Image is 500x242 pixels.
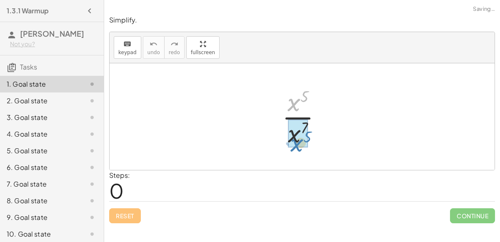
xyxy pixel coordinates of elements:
i: Task not started. [87,212,97,222]
div: 7. Goal state [7,179,74,189]
p: Simplify. [109,15,495,25]
i: Task not started. [87,112,97,122]
i: Task not started. [87,129,97,139]
div: 8. Goal state [7,196,74,206]
i: Task not started. [87,146,97,156]
i: Task not started. [87,229,97,239]
div: 1. Goal state [7,79,74,89]
i: Task not started. [87,179,97,189]
span: Saving… [473,5,495,13]
i: Task not started. [87,162,97,172]
i: Task not started. [87,96,97,106]
i: undo [150,39,157,49]
button: keyboardkeypad [114,36,141,59]
div: 2. Goal state [7,96,74,106]
span: 0 [109,178,124,203]
div: 6. Goal state [7,162,74,172]
span: [PERSON_NAME] [20,29,84,38]
i: Task not started. [87,79,97,89]
span: fullscreen [191,50,215,55]
div: 3. Goal state [7,112,74,122]
label: Steps: [109,171,130,180]
div: 5. Goal state [7,146,74,156]
h4: 1.3.1 Warmup [7,6,49,16]
span: Tasks [20,62,37,71]
button: redoredo [164,36,185,59]
i: redo [170,39,178,49]
div: 10. Goal state [7,229,74,239]
button: undoundo [143,36,165,59]
i: Task not started. [87,196,97,206]
span: undo [147,50,160,55]
div: Not you? [10,40,97,48]
span: keypad [118,50,137,55]
span: redo [169,50,180,55]
div: 4. Goal state [7,129,74,139]
button: fullscreen [186,36,220,59]
div: 9. Goal state [7,212,74,222]
i: keyboard [123,39,131,49]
